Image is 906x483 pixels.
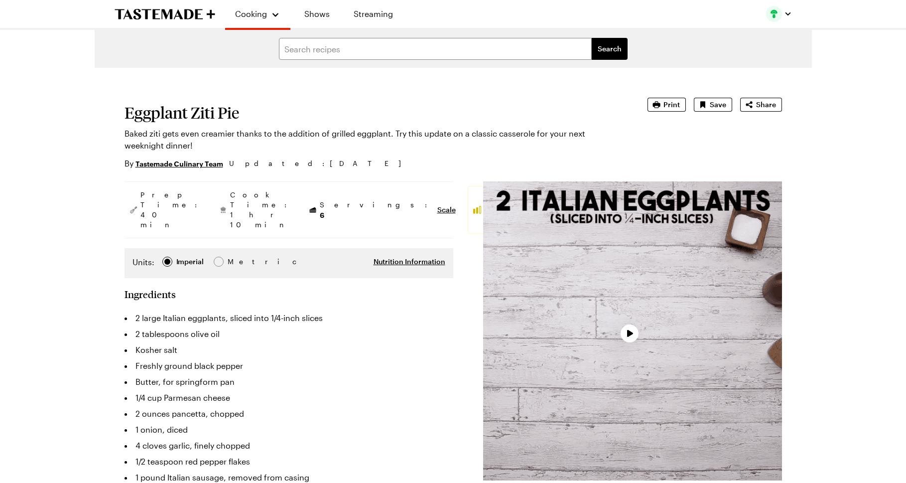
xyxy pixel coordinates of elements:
[235,9,267,18] span: Cooking
[176,256,204,267] div: Imperial
[621,324,639,342] button: Play Video
[176,256,205,267] span: Imperial
[598,44,622,54] span: Search
[125,158,223,169] p: By
[125,422,453,438] li: 1 onion, diced
[228,256,250,267] span: Metric
[694,98,732,112] button: Save recipe
[235,4,280,24] button: Cooking
[437,205,456,215] button: Scale
[125,374,453,390] li: Butter, for springform pan
[125,128,620,152] p: Baked ziti gets even creamier thanks to the addition of grilled eggplant. Try this update on a cl...
[125,390,453,406] li: 1/4 cup Parmesan cheese
[125,438,453,454] li: 4 cloves garlic, finely chopped
[140,190,202,230] span: Prep Time: 40 min
[740,98,782,112] button: Share
[230,190,292,230] span: Cook Time: 1 hr 10 min
[125,310,453,326] li: 2 large Italian eggplants, sliced into 1/4-inch slices
[592,38,628,60] button: filters
[766,6,782,22] img: Profile picture
[125,342,453,358] li: Kosher salt
[766,6,792,22] button: Profile picture
[710,100,726,110] span: Save
[320,210,324,219] span: 6
[647,98,686,112] button: Print
[279,38,592,60] input: Search recipes
[132,256,154,268] label: Units:
[374,257,445,267] button: Nutrition Information
[125,454,453,470] li: 1/2 teaspoon red pepper flakes
[320,200,432,220] span: Servings:
[663,100,680,110] span: Print
[125,288,176,300] h2: Ingredients
[115,8,215,20] a: To Tastemade Home Page
[125,326,453,342] li: 2 tablespoons olive oil
[228,256,249,267] div: Metric
[125,358,453,374] li: Freshly ground black pepper
[132,256,249,270] div: Imperial Metric
[125,406,453,422] li: 2 ounces pancetta, chopped
[756,100,776,110] span: Share
[229,158,411,169] span: Updated : [DATE]
[483,181,782,481] video-js: Video Player
[135,158,223,169] a: Tastemade Culinary Team
[125,104,620,122] h1: Eggplant Ziti Pie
